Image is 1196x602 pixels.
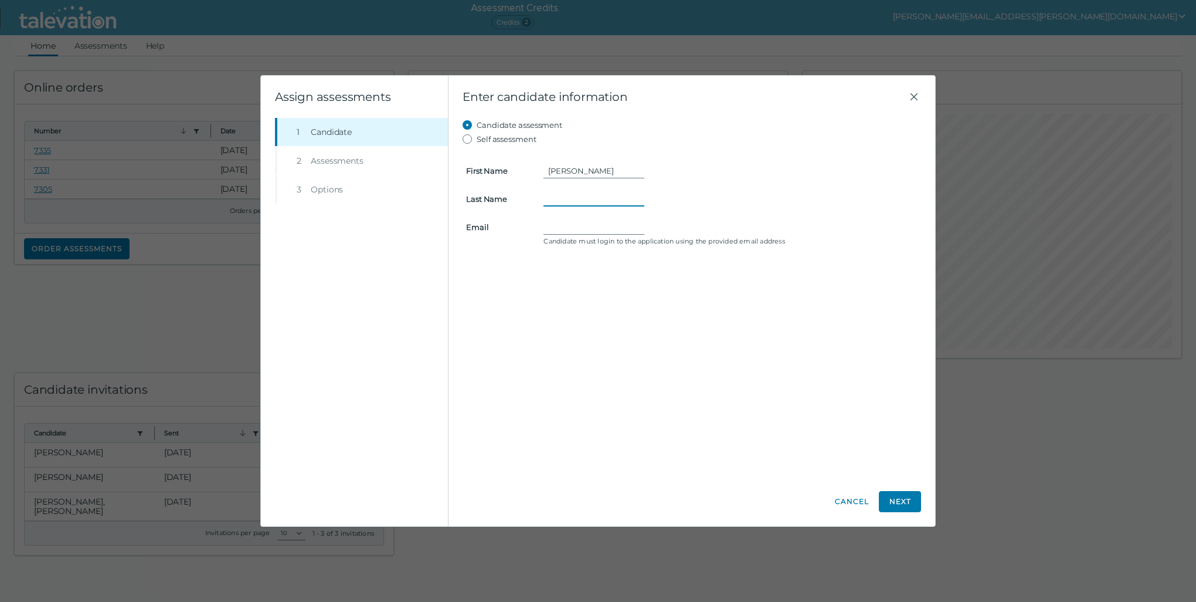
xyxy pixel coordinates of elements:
button: Cancel [834,491,869,512]
span: Candidate [311,126,352,138]
button: 1Candidate [277,118,448,146]
div: 1 [297,126,306,138]
span: Enter candidate information [463,90,907,104]
button: Close [907,90,921,104]
label: Candidate assessment [477,118,562,132]
label: Email [459,222,536,232]
clr-control-helper: Candidate must login to the application using the provided email address [543,236,918,246]
label: Last Name [459,194,536,204]
clr-wizard-title: Assign assessments [275,90,390,104]
label: First Name [459,166,536,175]
button: Next [879,491,921,512]
label: Self assessment [477,132,536,146]
nav: Wizard steps [275,118,448,204]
